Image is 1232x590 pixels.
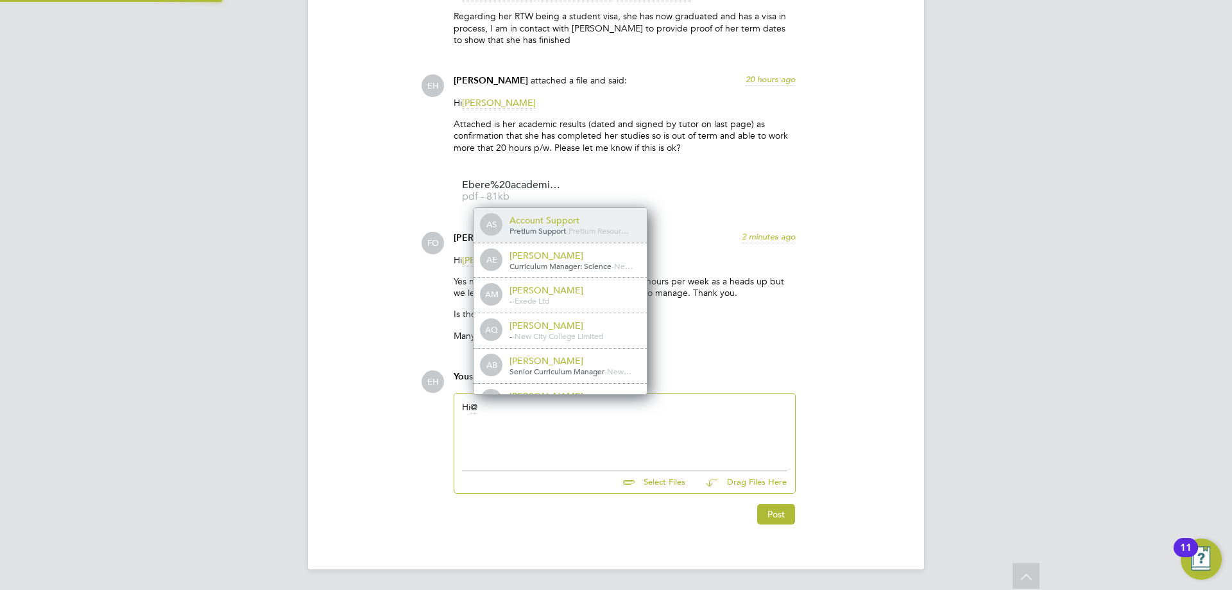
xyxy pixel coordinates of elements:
[604,366,607,376] span: -
[509,331,512,341] span: -
[509,355,638,367] div: [PERSON_NAME]
[1181,539,1222,580] button: Open Resource Center, 11 new notifications
[454,371,469,382] span: You
[509,284,638,296] div: [PERSON_NAME]
[614,261,633,271] span: Ne…
[742,231,796,242] span: 2 minutes ago
[462,401,787,456] div: Hi
[422,74,444,97] span: EH
[454,275,796,299] p: Yes no problem, I only mentioned the up to 20 hours per week as a heads up but we leave it down t...
[569,225,629,236] span: Pretium Resour…
[454,97,796,108] p: Hi
[454,232,528,243] span: [PERSON_NAME]
[509,225,566,236] span: Pretium Support
[454,10,796,46] p: Regarding her RTW being a student visa, she has now graduated and has a visa in process, I am in ...
[462,180,565,190] span: Ebere%20academic%20results
[462,180,565,202] a: Ebere%20academic%20results pdf - 81kb
[509,320,638,331] div: [PERSON_NAME]
[509,261,612,271] span: Curriculum Manager: Science
[481,320,502,340] span: AQ
[454,370,796,393] div: say:
[515,295,549,306] span: Exede Ltd
[696,469,787,496] button: Drag Files Here
[462,254,536,266] span: [PERSON_NAME]
[531,74,627,86] span: attached a file and said:
[512,295,515,306] span: -
[462,192,565,202] span: pdf - 81kb
[481,355,502,376] span: AB
[509,390,638,402] div: [PERSON_NAME]
[481,284,502,305] span: AM
[509,250,638,261] div: [PERSON_NAME]
[454,308,796,320] p: Is there a start date in mind please?
[454,75,528,86] span: [PERSON_NAME]
[422,232,444,254] span: FO
[481,214,502,235] span: AS
[454,118,796,153] p: Attached is her academic results (dated and signed by tutor on last page) as confirmation that sh...
[512,331,515,341] span: -
[509,366,604,376] span: Senior Curriculum Manager
[612,261,614,271] span: -
[509,295,512,306] span: -
[462,97,536,109] span: [PERSON_NAME]
[454,330,796,342] p: Many thanks
[481,250,502,270] span: AE
[422,370,444,393] span: EH
[746,74,796,85] span: 20 hours ago
[515,331,603,341] span: New City College Limited
[1180,548,1192,564] div: 11
[454,254,796,266] p: Hi
[509,214,638,226] div: Account Support
[607,366,631,376] span: New…
[757,504,795,525] button: Post
[566,225,569,236] span: -
[481,390,502,411] span: AH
